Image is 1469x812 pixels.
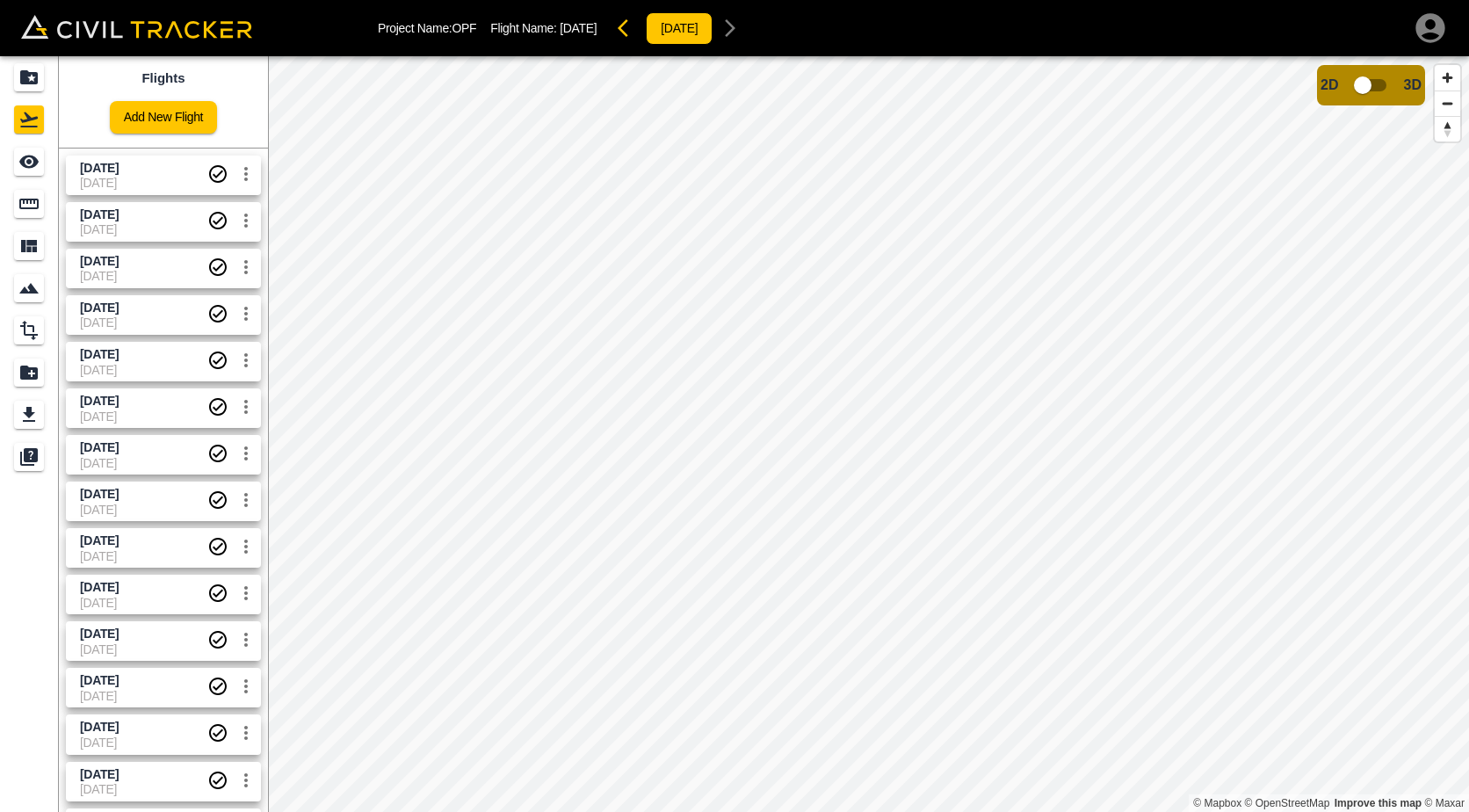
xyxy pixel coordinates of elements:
[1424,797,1465,809] a: Maxar
[1245,797,1330,809] a: OpenStreetMap
[1335,797,1422,809] a: Map feedback
[1435,116,1460,141] button: Reset bearing to north
[21,15,252,39] img: Civil Tracker
[1435,65,1460,91] button: Zoom in
[1193,797,1241,809] a: Mapbox
[646,12,713,45] button: [DATE]
[490,21,597,35] p: Flight Name:
[268,56,1469,812] canvas: Map
[560,21,597,35] span: [DATE]
[1321,77,1338,93] span: 2D
[1404,77,1422,93] span: 3D
[378,21,476,35] p: Project Name: OPF
[1435,91,1460,116] button: Zoom out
